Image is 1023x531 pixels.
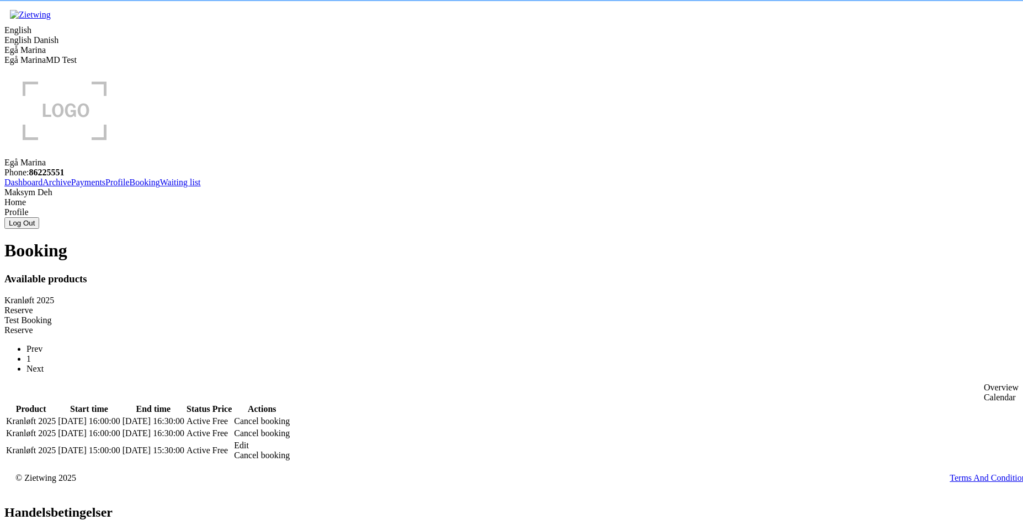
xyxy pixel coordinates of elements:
[4,55,46,65] a: Egå Marina
[234,416,290,426] div: Cancel booking
[4,4,56,25] img: Zietwing
[57,404,120,415] th: Start time
[4,505,1019,520] h2: Handelsbetingelser
[4,187,52,197] span: Maksym Deh
[233,404,290,415] th: Actions
[984,393,1019,403] div: Calendar
[42,178,71,187] a: Archive
[984,383,1019,393] div: Overview
[46,55,77,65] a: MD Test
[212,428,228,438] span: Free
[4,45,46,55] span: Egå Marina
[234,450,290,460] div: Cancel booking
[122,428,184,438] span: [DATE] 16:30:00
[4,178,42,187] a: Dashboard
[234,441,290,450] div: Edit
[6,404,56,415] th: Product
[29,168,64,177] strong: 86225551
[187,446,210,455] div: Active
[234,428,290,438] div: Cancel booking
[6,428,56,438] span: Kranløft 2025
[4,35,31,45] a: English
[187,416,210,426] div: Active
[6,416,56,426] span: Kranløft 2025
[4,273,1019,285] h3: Available products
[4,296,1019,305] div: Kranløft 2025
[4,325,1019,335] div: Reserve
[4,305,1019,315] div: Reserve
[4,207,1019,217] div: Profile
[212,446,228,455] span: Free
[122,416,184,426] span: [DATE] 16:30:00
[34,35,58,45] a: Danish
[4,197,1019,207] div: Home
[71,178,105,187] a: Payments
[122,404,185,415] th: End time
[160,178,201,187] a: Waiting list
[26,364,44,373] a: Next
[4,315,1019,325] div: Test Booking
[6,446,56,455] span: Kranløft 2025
[4,25,31,35] span: English
[186,404,211,415] th: Status
[26,354,31,363] a: 1
[4,217,39,229] button: Log Out
[105,178,130,187] a: Profile
[187,428,210,438] div: Active
[58,428,120,438] span: [DATE] 16:00:00
[4,65,125,155] img: logo
[4,158,1019,168] div: Egå Marina
[212,404,233,415] th: Price
[130,178,160,187] a: Booking
[26,344,42,353] a: Prev
[212,416,228,426] span: Free
[122,446,184,455] span: [DATE] 15:30:00
[58,446,120,455] span: [DATE] 15:00:00
[58,416,120,426] span: [DATE] 16:00:00
[4,240,1019,261] h1: Booking
[4,168,1019,178] div: Phone:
